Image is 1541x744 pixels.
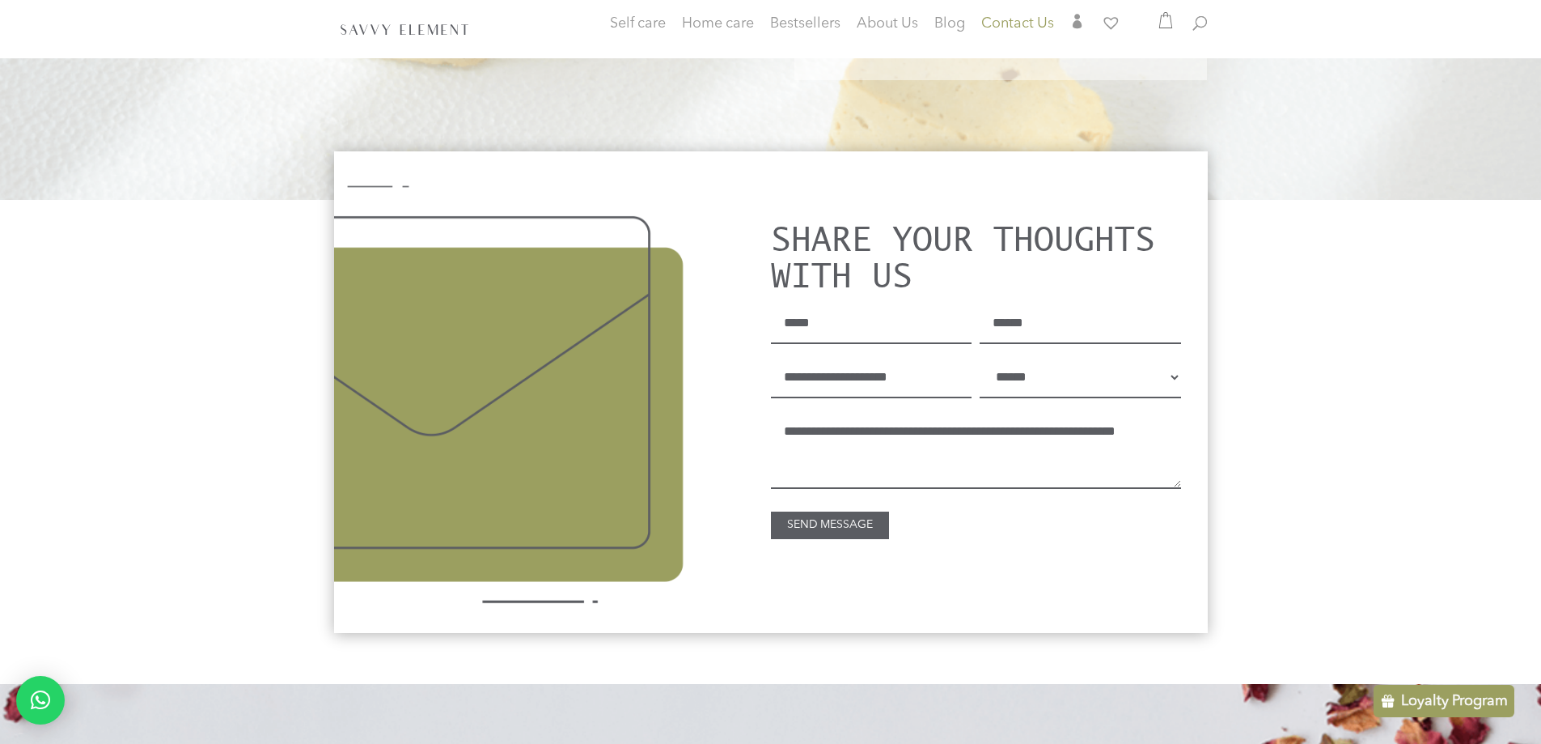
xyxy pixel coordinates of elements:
[981,18,1054,34] a: Contact Us
[1401,691,1508,711] p: Loyalty Program
[334,168,714,620] img: contact us- savvy element
[337,20,472,37] img: SavvyElement
[771,220,1208,301] h2: Share your thoughts with us
[770,16,840,31] span: Bestsellers
[787,519,873,530] span: SEND MESSAGE
[1070,14,1085,34] a: 
[770,18,840,34] a: Bestsellers
[682,16,754,31] span: Home care
[1070,14,1085,28] span: 
[981,16,1054,31] span: Contact Us
[682,18,754,50] a: Home care
[934,18,965,34] a: Blog
[934,16,965,31] span: Blog
[771,512,889,539] button: SEND MESSAGE
[610,18,666,50] a: Self care
[610,16,666,31] span: Self care
[857,16,918,31] span: About Us
[857,18,918,34] a: About Us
